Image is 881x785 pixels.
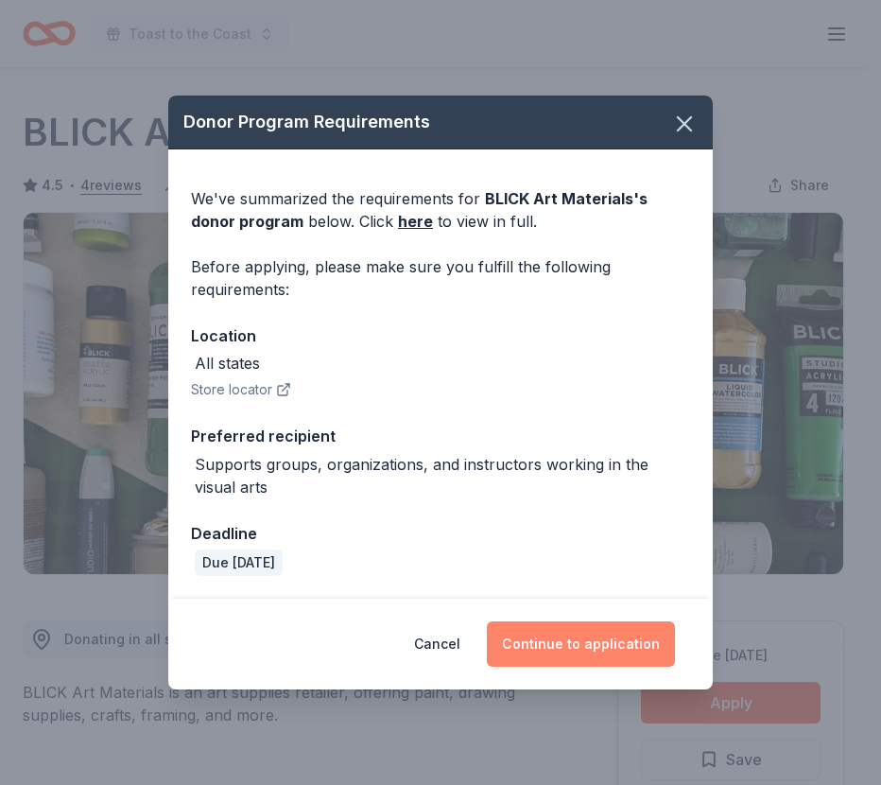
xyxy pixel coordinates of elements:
[191,323,690,348] div: Location
[191,521,690,546] div: Deadline
[414,621,460,667] button: Cancel
[398,210,433,233] a: here
[191,378,291,401] button: Store locator
[195,549,283,576] div: Due [DATE]
[191,255,690,301] div: Before applying, please make sure you fulfill the following requirements:
[191,424,690,448] div: Preferred recipient
[195,453,690,498] div: Supports groups, organizations, and instructors working in the visual arts
[168,96,713,149] div: Donor Program Requirements
[195,352,260,375] div: All states
[191,187,690,233] div: We've summarized the requirements for below. Click to view in full.
[487,621,675,667] button: Continue to application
